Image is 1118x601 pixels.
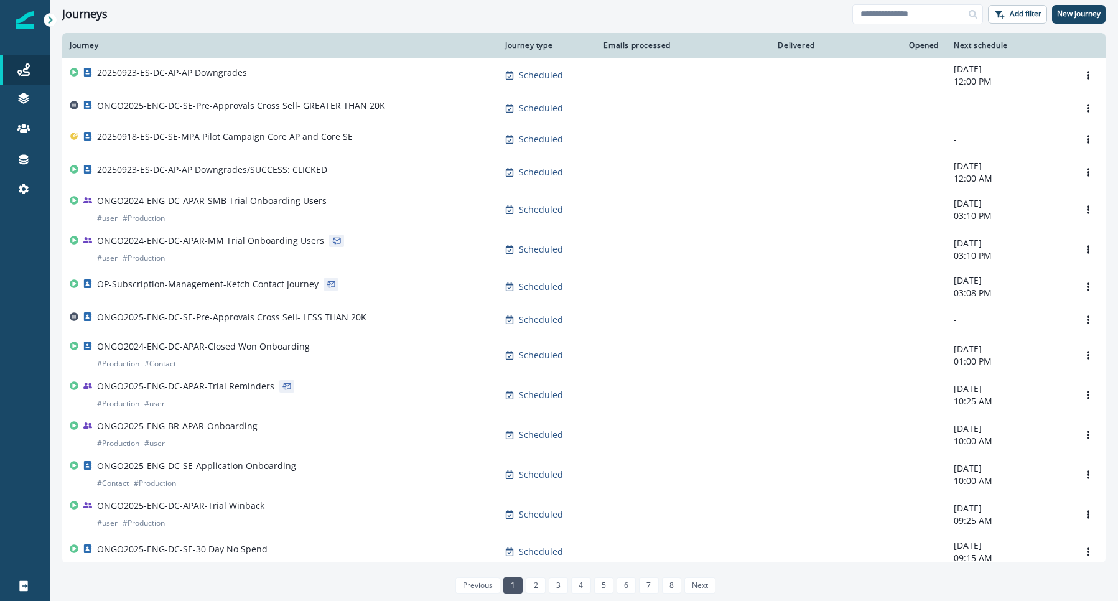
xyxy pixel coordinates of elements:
p: # Production [97,398,139,410]
p: ONGO2024-ENG-DC-APAR-MM Trial Onboarding Users [97,235,324,247]
button: Options [1078,386,1098,404]
a: Page 4 [571,577,590,594]
p: 20250918-ES-DC-SE-MPA Pilot Campaign Core AP and Core SE [97,131,353,143]
p: 10:00 AM [954,435,1063,447]
a: Page 3 [549,577,568,594]
p: ONGO2024-ENG-DC-APAR-Closed Won Onboarding [97,340,310,353]
button: Options [1078,310,1098,329]
p: ONGO2025-ENG-DC-SE-Application Onboarding [97,460,296,472]
div: Journey type [505,40,584,50]
p: Scheduled [519,546,563,558]
p: Scheduled [519,281,563,293]
p: 20250923-ES-DC-AP-AP Downgrades [97,67,247,79]
button: Options [1078,505,1098,524]
p: [DATE] [954,237,1063,249]
p: 01:00 PM [954,355,1063,368]
p: Scheduled [519,102,563,114]
a: ONGO2025-ENG-DC-SE-Pre-Approvals Cross Sell- GREATER THAN 20KScheduled--Options [62,93,1106,124]
p: [DATE] [954,502,1063,515]
p: 10:00 AM [954,475,1063,487]
button: Options [1078,99,1098,118]
a: Page 2 [526,577,545,594]
p: # user [97,517,118,529]
p: # Production [134,477,176,490]
p: [DATE] [954,63,1063,75]
a: ONGO2025-ENG-DC-APAR-Trial Reminders#Production#userScheduled-[DATE]10:25 AMOptions [62,375,1106,415]
a: OP-Subscription-Management-Ketch Contact JourneyScheduled-[DATE]03:08 PMOptions [62,269,1106,304]
a: ONGO2025-ENG-DC-SE-30 Day No SpendScheduled-[DATE]09:15 AMOptions [62,534,1106,569]
p: # Contact [97,477,129,490]
div: Delivered [686,40,815,50]
a: Next page [684,577,715,594]
a: 20250923-ES-DC-AP-AP Downgrades/SUCCESS: CLICKEDScheduled-[DATE]12:00 AMOptions [62,155,1106,190]
p: ONGO2025-ENG-DC-SE-30 Day No Spend [97,543,268,556]
p: # Production [123,252,165,264]
p: # user [97,252,118,264]
p: ONGO2025-ENG-DC-APAR-Trial Reminders [97,380,274,393]
p: 12:00 PM [954,75,1063,88]
div: Journey [70,40,490,50]
a: Page 8 [662,577,681,594]
p: - [954,314,1063,326]
div: Opened [830,40,939,50]
p: [DATE] [954,462,1063,475]
p: Scheduled [519,389,563,401]
h1: Journeys [62,7,108,21]
p: Scheduled [519,166,563,179]
p: OP-Subscription-Management-Ketch Contact Journey [97,278,319,291]
a: ONGO2025-ENG-BR-APAR-Onboarding#Production#userScheduled-[DATE]10:00 AMOptions [62,415,1106,455]
p: 03:10 PM [954,249,1063,262]
a: Page 6 [617,577,636,594]
p: # Production [123,212,165,225]
img: Inflection [16,11,34,29]
div: Next schedule [954,40,1063,50]
div: Emails processed [599,40,671,50]
p: 03:08 PM [954,287,1063,299]
button: New journey [1052,5,1106,24]
button: Options [1078,66,1098,85]
p: 12:00 AM [954,172,1063,185]
button: Add filter [988,5,1047,24]
p: Scheduled [519,349,563,361]
button: Options [1078,465,1098,484]
a: ONGO2024-ENG-DC-APAR-SMB Trial Onboarding Users#user#ProductionScheduled-[DATE]03:10 PMOptions [62,190,1106,230]
p: [DATE] [954,160,1063,172]
a: Page 7 [639,577,658,594]
p: [DATE] [954,343,1063,355]
p: 10:25 AM [954,395,1063,408]
p: # user [144,398,165,410]
p: ONGO2025-ENG-DC-APAR-Trial Winback [97,500,264,512]
a: ONGO2024-ENG-DC-APAR-Closed Won Onboarding#Production#ContactScheduled-[DATE]01:00 PMOptions [62,335,1106,375]
p: [DATE] [954,422,1063,435]
p: # Production [123,517,165,529]
p: # user [144,437,165,450]
p: - [954,133,1063,146]
p: Scheduled [519,508,563,521]
p: [DATE] [954,274,1063,287]
p: 20250923-ES-DC-AP-AP Downgrades/SUCCESS: CLICKED [97,164,327,176]
button: Options [1078,277,1098,296]
p: Scheduled [519,243,563,256]
p: Scheduled [519,69,563,82]
a: ONGO2025-ENG-DC-SE-Pre-Approvals Cross Sell- LESS THAN 20KScheduled--Options [62,304,1106,335]
p: 03:10 PM [954,210,1063,222]
a: ONGO2025-ENG-DC-APAR-Trial Winback#user#ProductionScheduled-[DATE]09:25 AMOptions [62,495,1106,534]
button: Options [1078,426,1098,444]
button: Options [1078,200,1098,219]
p: ONGO2025-ENG-DC-SE-Pre-Approvals Cross Sell- GREATER THAN 20K [97,100,385,112]
p: [DATE] [954,539,1063,552]
p: # Production [97,358,139,370]
p: ONGO2024-ENG-DC-APAR-SMB Trial Onboarding Users [97,195,327,207]
a: ONGO2025-ENG-DC-SE-Application Onboarding#Contact#ProductionScheduled-[DATE]10:00 AMOptions [62,455,1106,495]
button: Options [1078,346,1098,365]
button: Options [1078,130,1098,149]
p: [DATE] [954,197,1063,210]
button: Options [1078,543,1098,561]
button: Options [1078,163,1098,182]
p: 09:25 AM [954,515,1063,527]
p: # Production [97,437,139,450]
p: # user [97,212,118,225]
p: Scheduled [519,429,563,441]
a: 20250923-ES-DC-AP-AP DowngradesScheduled-[DATE]12:00 PMOptions [62,58,1106,93]
a: Page 1 is your current page [503,577,523,594]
